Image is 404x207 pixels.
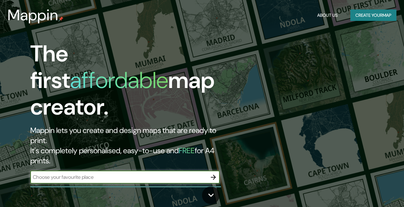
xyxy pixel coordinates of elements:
[30,173,207,181] input: Choose your favourite place
[350,9,396,21] button: Create yourmap
[30,41,232,125] h1: The first map creator.
[58,16,63,22] img: mappin-pin
[70,66,168,95] h1: affordable
[30,125,232,166] h2: Mappin lets you create and design maps that are ready to print. It's completely personalised, eas...
[315,9,340,21] button: About Us
[8,6,58,24] h3: Mappin
[179,146,195,155] h5: FREE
